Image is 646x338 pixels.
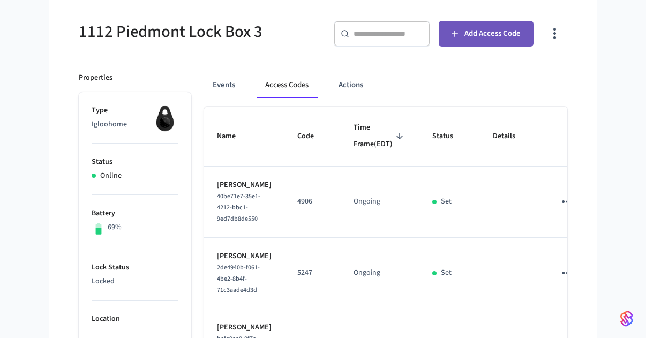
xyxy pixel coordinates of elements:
p: Set [441,196,452,207]
p: Type [92,105,178,116]
span: Details [493,128,529,145]
p: 4906 [297,196,328,207]
span: Code [297,128,328,145]
span: Add Access Code [464,27,521,41]
p: 69% [108,222,122,233]
button: Events [204,72,244,98]
button: Access Codes [257,72,317,98]
p: [PERSON_NAME] [217,322,272,333]
p: Set [441,267,452,279]
p: Properties [79,72,112,84]
td: Ongoing [341,167,419,238]
p: 5247 [297,267,328,279]
p: [PERSON_NAME] [217,251,272,262]
span: Status [432,128,467,145]
p: Igloohome [92,119,178,130]
td: Ongoing [341,238,419,309]
div: ant example [204,72,567,98]
p: Location [92,313,178,325]
p: Battery [92,208,178,219]
p: Locked [92,276,178,287]
img: SeamLogoGradient.69752ec5.svg [620,310,633,327]
p: Online [100,170,122,182]
span: 2de4940b-f061-4be2-8b4f-71c3aade4d3d [217,263,260,295]
p: [PERSON_NAME] [217,179,272,191]
span: Name [217,128,250,145]
h5: 1112 Piedmont Lock Box 3 [79,21,317,43]
img: igloohome_igke [152,105,178,132]
p: Lock Status [92,262,178,273]
button: Actions [330,72,372,98]
span: 40be71e7-35e1-4212-bbc1-9ed7db8de550 [217,192,260,223]
span: Time Frame(EDT) [354,119,407,153]
button: Add Access Code [439,21,534,47]
p: Status [92,156,178,168]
